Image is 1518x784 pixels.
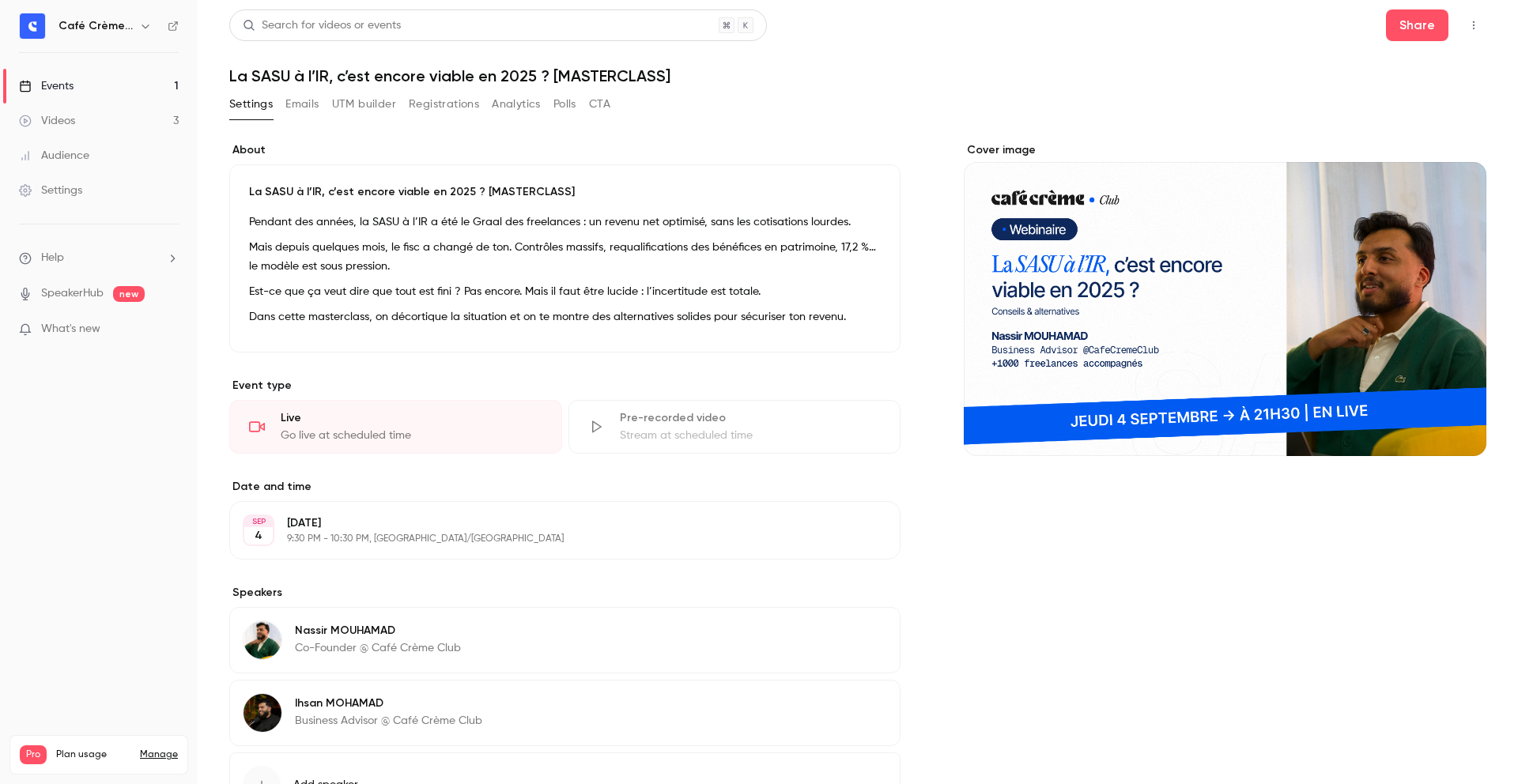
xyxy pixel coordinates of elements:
[229,479,901,495] label: Date and time
[229,400,562,454] div: LiveGo live at scheduled time
[287,533,817,545] p: 9:30 PM - 10:30 PM, [GEOGRAPHIC_DATA]/[GEOGRAPHIC_DATA]
[229,585,901,601] label: Speakers
[295,695,482,711] p: Ihsan MOHAMAD
[229,680,901,746] div: Ihsan MOHAMADIhsan MOHAMADBusiness Advisor @ Café Crème Club
[41,250,64,266] span: Help
[59,18,133,34] h6: Café Crème Club
[332,92,396,117] button: UTM builder
[244,621,281,659] img: Nassir MOUHAMAD
[19,148,89,164] div: Audience
[964,142,1486,456] section: Cover image
[287,515,817,531] p: [DATE]
[1386,9,1448,41] button: Share
[229,92,273,117] button: Settings
[41,321,100,337] span: What's new
[19,183,82,198] div: Settings
[492,92,541,117] button: Analytics
[244,694,281,732] img: Ihsan MOHAMAD
[249,213,881,232] p: Pendant des années, la SASU à l’IR a été le Graal des freelances : un revenu net optimisé, sans l...
[20,13,45,39] img: Café Crème Club
[553,92,576,117] button: Polls
[19,250,179,266] li: help-dropdown-opener
[244,516,273,527] div: SEP
[249,238,881,276] p: Mais depuis quelques mois, le fisc a changé de ton. Contrôles massifs, requalifications des bénéf...
[243,17,401,34] div: Search for videos or events
[229,378,901,394] p: Event type
[281,410,542,426] div: Live
[589,92,610,117] button: CTA
[255,528,262,544] p: 4
[409,92,479,117] button: Registrations
[140,748,178,761] a: Manage
[113,286,145,302] span: new
[295,623,461,639] p: Nassir MOUHAMAD
[229,142,901,158] label: About
[19,113,75,129] div: Videos
[964,142,1486,158] label: Cover image
[19,78,74,94] div: Events
[20,745,47,764] span: Pro
[295,640,461,656] p: Co-Founder @ Café Crème Club
[285,92,319,117] button: Emails
[620,428,882,443] div: Stream at scheduled time
[295,713,482,729] p: Business Advisor @ Café Crème Club
[249,307,881,326] p: Dans cette masterclass, on décortique la situation et on te montre des alternatives solides pour ...
[620,410,882,426] div: Pre-recorded video
[281,428,542,443] div: Go live at scheduled time
[568,400,901,454] div: Pre-recorded videoStream at scheduled time
[56,748,130,761] span: Plan usage
[229,607,901,673] div: Nassir MOUHAMADNassir MOUHAMADCo-Founder @ Café Crème Club
[41,285,104,302] a: SpeakerHub
[229,66,1486,85] h1: La SASU à l’IR, c’est encore viable en 2025 ? [MASTERCLASS]
[249,282,881,301] p: Est-ce que ça veut dire que tout est fini ? Pas encore. Mais il faut être lucide : l’incertitude ...
[249,184,881,200] p: La SASU à l’IR, c’est encore viable en 2025 ? [MASTERCLASS]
